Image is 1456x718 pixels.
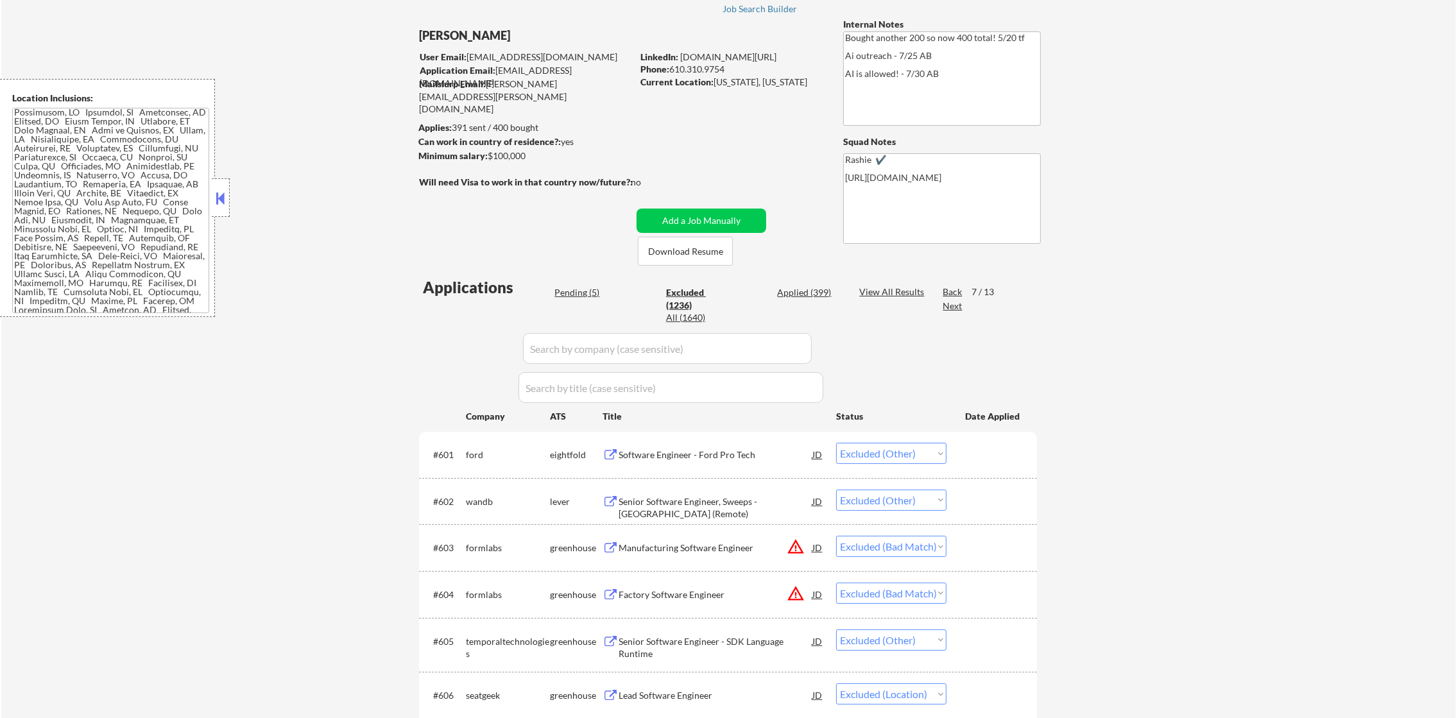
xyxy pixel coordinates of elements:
strong: Will need Visa to work in that country now/future?: [419,176,633,187]
button: warning_amber [787,538,805,556]
div: JD [811,443,824,466]
strong: Minimum salary: [418,150,488,161]
div: Applications [423,280,550,295]
div: Internal Notes [843,18,1041,31]
a: [DOMAIN_NAME][URL] [680,51,776,62]
strong: Applies: [418,122,452,133]
div: View All Results [859,286,928,298]
div: 391 sent / 400 bought [418,121,632,134]
div: [EMAIL_ADDRESS][DOMAIN_NAME] [420,51,632,64]
div: 7 / 13 [972,286,1001,298]
strong: Current Location: [640,76,714,87]
div: Senior Software Engineer, Sweeps - [GEOGRAPHIC_DATA] (Remote) [619,495,812,520]
div: Squad Notes [843,135,1041,148]
div: no [631,176,667,189]
div: greenhouse [550,689,603,702]
div: Applied (399) [777,286,841,299]
div: formlabs [466,542,550,554]
input: Search by company (case sensitive) [523,333,812,364]
div: Status [836,404,946,427]
div: Excluded (1236) [666,286,730,311]
div: lever [550,495,603,508]
strong: Can work in country of residence?: [418,136,561,147]
div: Date Applied [965,410,1022,423]
div: Company [466,410,550,423]
div: #606 [433,689,456,702]
div: JD [811,629,824,653]
strong: Phone: [640,64,669,74]
div: JD [811,683,824,706]
div: wandb [466,495,550,508]
button: Add a Job Manually [637,209,766,233]
a: Job Search Builder [723,4,798,17]
div: yes [418,135,628,148]
div: [PERSON_NAME] [419,28,683,44]
div: #605 [433,635,456,648]
button: Download Resume [638,237,733,266]
div: Software Engineer - Ford Pro Tech [619,449,812,461]
div: JD [811,583,824,606]
div: All (1640) [666,311,730,324]
strong: User Email: [420,51,467,62]
div: Back [943,286,963,298]
div: [EMAIL_ADDRESS][DOMAIN_NAME] [420,64,632,89]
div: 610.310.9754 [640,63,822,76]
div: #602 [433,495,456,508]
div: Pending (5) [554,286,619,299]
div: temporaltechnologies [466,635,550,660]
div: Title [603,410,824,423]
div: #603 [433,542,456,554]
div: greenhouse [550,635,603,648]
div: Job Search Builder [723,4,798,13]
div: greenhouse [550,588,603,601]
div: eightfold [550,449,603,461]
div: formlabs [466,588,550,601]
strong: LinkedIn: [640,51,678,62]
div: greenhouse [550,542,603,554]
button: warning_amber [787,585,805,603]
div: Lead Software Engineer [619,689,812,702]
div: #601 [433,449,456,461]
div: ford [466,449,550,461]
div: Senior Software Engineer - SDK Language Runtime [619,635,812,660]
div: Factory Software Engineer [619,588,812,601]
div: #604 [433,588,456,601]
div: $100,000 [418,150,632,162]
strong: Mailslurp Email: [419,78,486,89]
div: [US_STATE], [US_STATE] [640,76,822,89]
div: seatgeek [466,689,550,702]
div: [PERSON_NAME][EMAIL_ADDRESS][PERSON_NAME][DOMAIN_NAME] [419,78,632,115]
input: Search by title (case sensitive) [518,372,823,403]
div: Location Inclusions: [12,92,210,105]
div: Next [943,300,963,312]
div: ATS [550,410,603,423]
div: JD [811,536,824,559]
div: JD [811,490,824,513]
div: Manufacturing Software Engineer [619,542,812,554]
strong: Application Email: [420,65,495,76]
